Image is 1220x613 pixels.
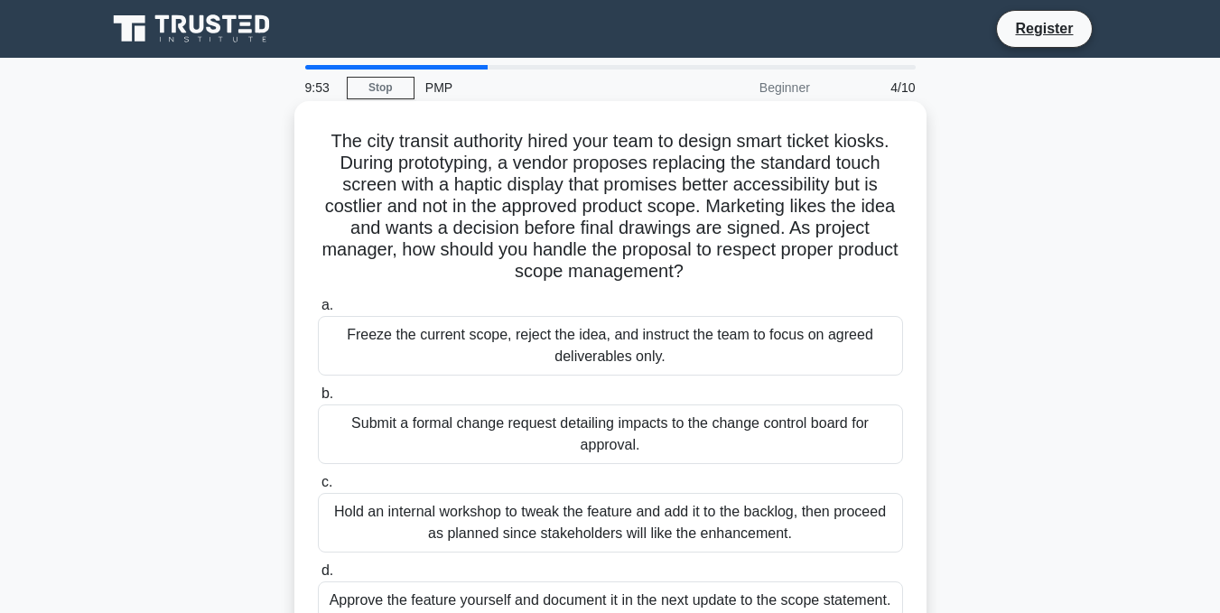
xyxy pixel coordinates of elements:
[321,297,333,312] span: a.
[663,70,821,106] div: Beginner
[321,474,332,489] span: c.
[318,493,903,553] div: Hold an internal workshop to tweak the feature and add it to the backlog, then proceed as planned...
[347,77,414,99] a: Stop
[414,70,663,106] div: PMP
[821,70,927,106] div: 4/10
[321,562,333,578] span: d.
[316,130,905,283] h5: The city transit authority hired your team to design smart ticket kiosks. During prototyping, a v...
[318,404,903,464] div: Submit a formal change request detailing impacts to the change control board for approval.
[321,385,333,401] span: b.
[318,316,903,376] div: Freeze the current scope, reject the idea, and instruct the team to focus on agreed deliverables ...
[1004,17,1084,40] a: Register
[294,70,347,106] div: 9:53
